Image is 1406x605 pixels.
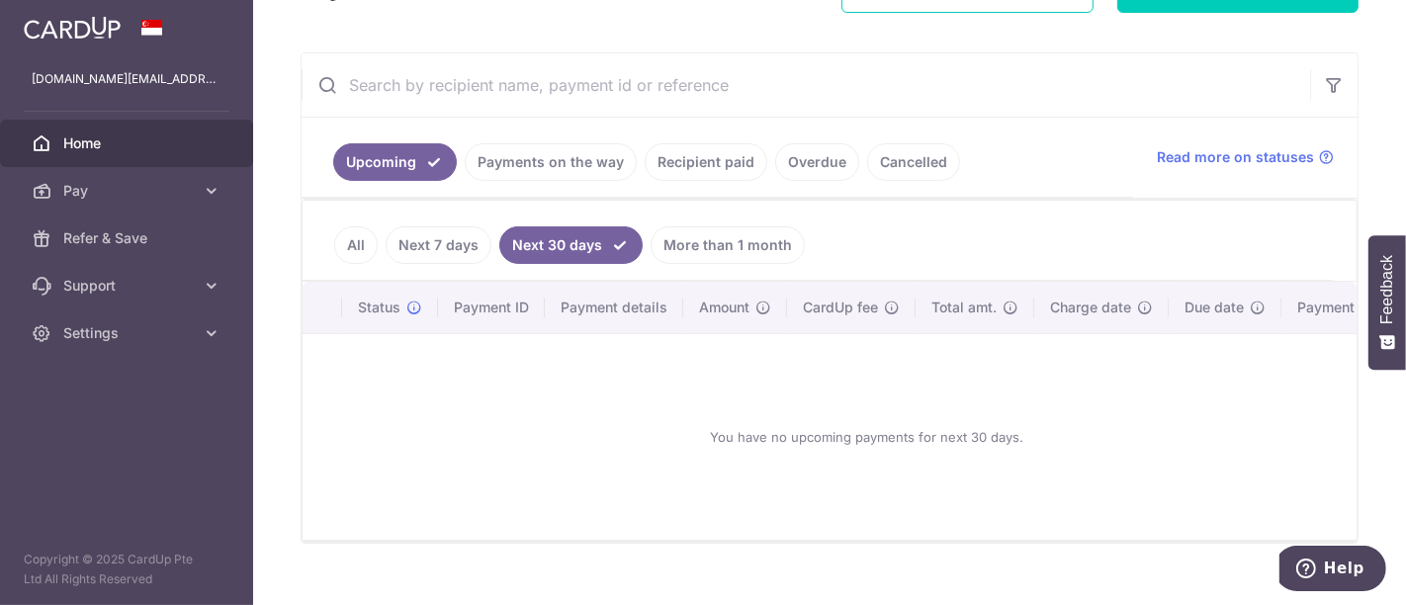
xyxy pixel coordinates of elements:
[803,298,878,317] span: CardUp fee
[465,143,637,181] a: Payments on the way
[867,143,960,181] a: Cancelled
[645,143,767,181] a: Recipient paid
[1378,255,1396,324] span: Feedback
[63,276,194,296] span: Support
[931,298,997,317] span: Total amt.
[438,282,545,333] th: Payment ID
[545,282,683,333] th: Payment details
[333,143,457,181] a: Upcoming
[358,298,400,317] span: Status
[775,143,859,181] a: Overdue
[302,53,1310,117] input: Search by recipient name, payment id or reference
[651,226,805,264] a: More than 1 month
[1368,235,1406,370] button: Feedback - Show survey
[1279,546,1386,595] iframe: Opens a widget where you can find more information
[1185,298,1244,317] span: Due date
[699,298,749,317] span: Amount
[32,69,221,89] p: [DOMAIN_NAME][EMAIL_ADDRESS][DOMAIN_NAME]
[386,226,491,264] a: Next 7 days
[1050,298,1131,317] span: Charge date
[1157,147,1314,167] span: Read more on statuses
[63,228,194,248] span: Refer & Save
[334,226,378,264] a: All
[24,16,121,40] img: CardUp
[63,323,194,343] span: Settings
[499,226,643,264] a: Next 30 days
[63,133,194,153] span: Home
[63,181,194,201] span: Pay
[1157,147,1334,167] a: Read more on statuses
